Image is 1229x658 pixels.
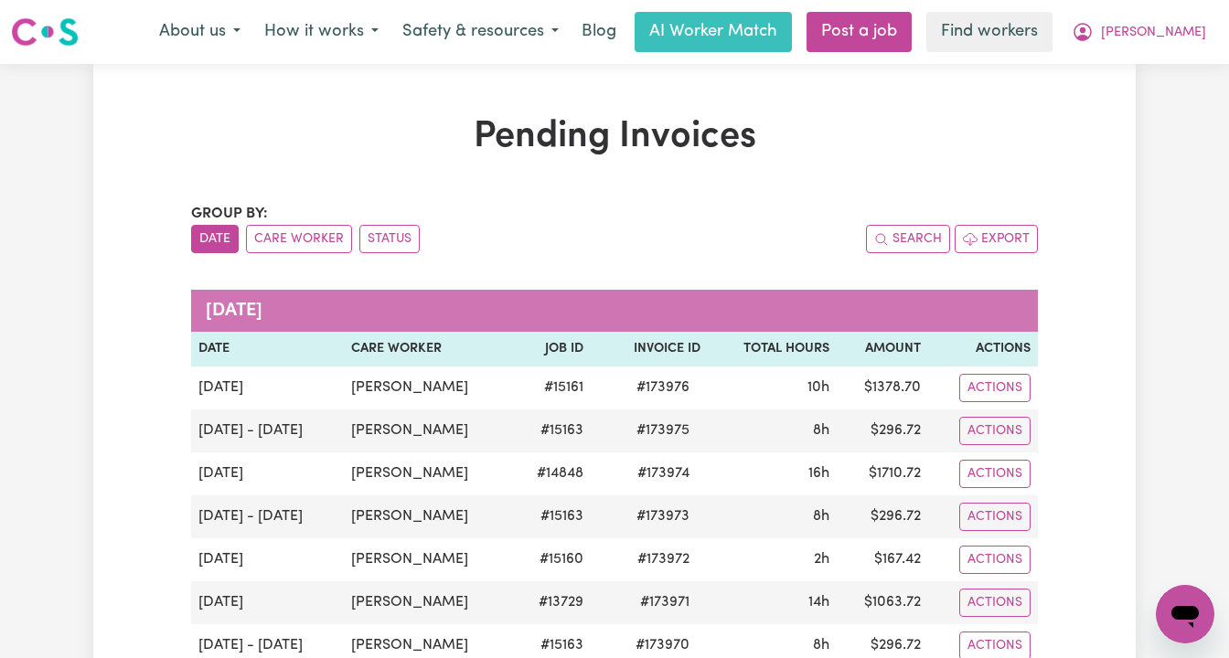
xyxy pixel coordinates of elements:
[837,495,928,538] td: $ 296.72
[512,452,591,495] td: # 14848
[837,332,928,366] th: Amount
[866,225,950,253] button: Search
[625,377,700,398] span: # 173976
[11,11,79,53] a: Careseekers logo
[814,552,829,567] span: 2 hours
[11,16,79,48] img: Careseekers logo
[344,581,512,624] td: [PERSON_NAME]
[635,12,792,52] a: AI Worker Match
[626,548,700,570] span: # 173972
[955,225,1038,253] button: Export
[928,332,1038,366] th: Actions
[344,366,512,409] td: [PERSON_NAME]
[629,591,700,613] span: # 173971
[1101,23,1206,43] span: [PERSON_NAME]
[512,495,591,538] td: # 15163
[959,417,1031,445] button: Actions
[390,13,571,51] button: Safety & resources
[512,332,591,366] th: Job ID
[959,503,1031,531] button: Actions
[926,12,1053,52] a: Find workers
[813,638,829,653] span: 8 hours
[959,589,1031,617] button: Actions
[191,115,1038,159] h1: Pending Invoices
[837,538,928,581] td: $ 167.42
[625,634,700,656] span: # 173970
[1060,13,1218,51] button: My Account
[191,581,344,624] td: [DATE]
[807,12,912,52] a: Post a job
[191,452,344,495] td: [DATE]
[147,13,252,51] button: About us
[512,538,591,581] td: # 15160
[808,595,829,610] span: 14 hours
[625,505,700,527] span: # 173973
[246,225,352,253] button: sort invoices by care worker
[191,290,1038,332] caption: [DATE]
[808,466,829,481] span: 16 hours
[512,581,591,624] td: # 13729
[344,409,512,452] td: [PERSON_NAME]
[626,462,700,484] span: # 173974
[837,452,928,495] td: $ 1710.72
[959,546,1031,574] button: Actions
[813,423,829,438] span: 8 hours
[959,374,1031,402] button: Actions
[837,366,928,409] td: $ 1378.70
[959,460,1031,488] button: Actions
[344,495,512,538] td: [PERSON_NAME]
[813,509,829,524] span: 8 hours
[1156,585,1214,643] iframe: Button to launch messaging window
[359,225,420,253] button: sort invoices by paid status
[625,419,700,441] span: # 173975
[344,538,512,581] td: [PERSON_NAME]
[191,366,344,409] td: [DATE]
[708,332,837,366] th: Total Hours
[807,380,829,395] span: 10 hours
[191,538,344,581] td: [DATE]
[252,13,390,51] button: How it works
[837,581,928,624] td: $ 1063.72
[191,207,268,221] span: Group by:
[571,12,627,52] a: Blog
[191,225,239,253] button: sort invoices by date
[344,332,512,366] th: Care Worker
[191,495,344,538] td: [DATE] - [DATE]
[344,452,512,495] td: [PERSON_NAME]
[591,332,708,366] th: Invoice ID
[512,409,591,452] td: # 15163
[837,409,928,452] td: $ 296.72
[512,366,591,409] td: # 15161
[191,409,344,452] td: [DATE] - [DATE]
[191,332,344,366] th: Date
